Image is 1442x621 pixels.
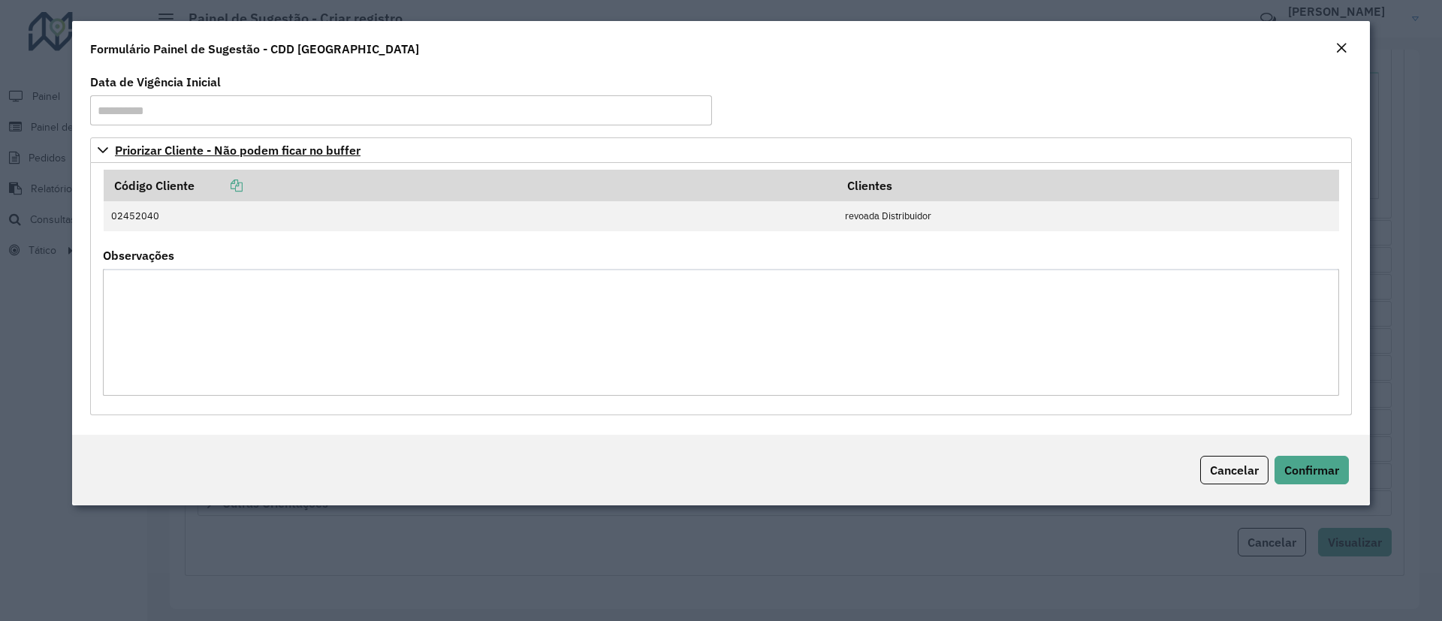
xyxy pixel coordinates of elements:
[90,163,1352,415] div: Priorizar Cliente - Não podem ficar no buffer
[1331,39,1352,59] button: Close
[103,246,174,264] label: Observações
[1275,456,1349,484] button: Confirmar
[1210,463,1259,478] span: Cancelar
[104,201,837,231] td: 02452040
[1200,456,1269,484] button: Cancelar
[90,137,1352,163] a: Priorizar Cliente - Não podem ficar no buffer
[104,170,837,201] th: Código Cliente
[195,178,243,193] a: Copiar
[1335,42,1347,54] em: Fechar
[90,73,221,91] label: Data de Vigência Inicial
[837,170,1338,201] th: Clientes
[115,144,360,156] span: Priorizar Cliente - Não podem ficar no buffer
[1284,463,1339,478] span: Confirmar
[837,201,1338,231] td: revoada Distribuidor
[90,40,419,58] h4: Formulário Painel de Sugestão - CDD [GEOGRAPHIC_DATA]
